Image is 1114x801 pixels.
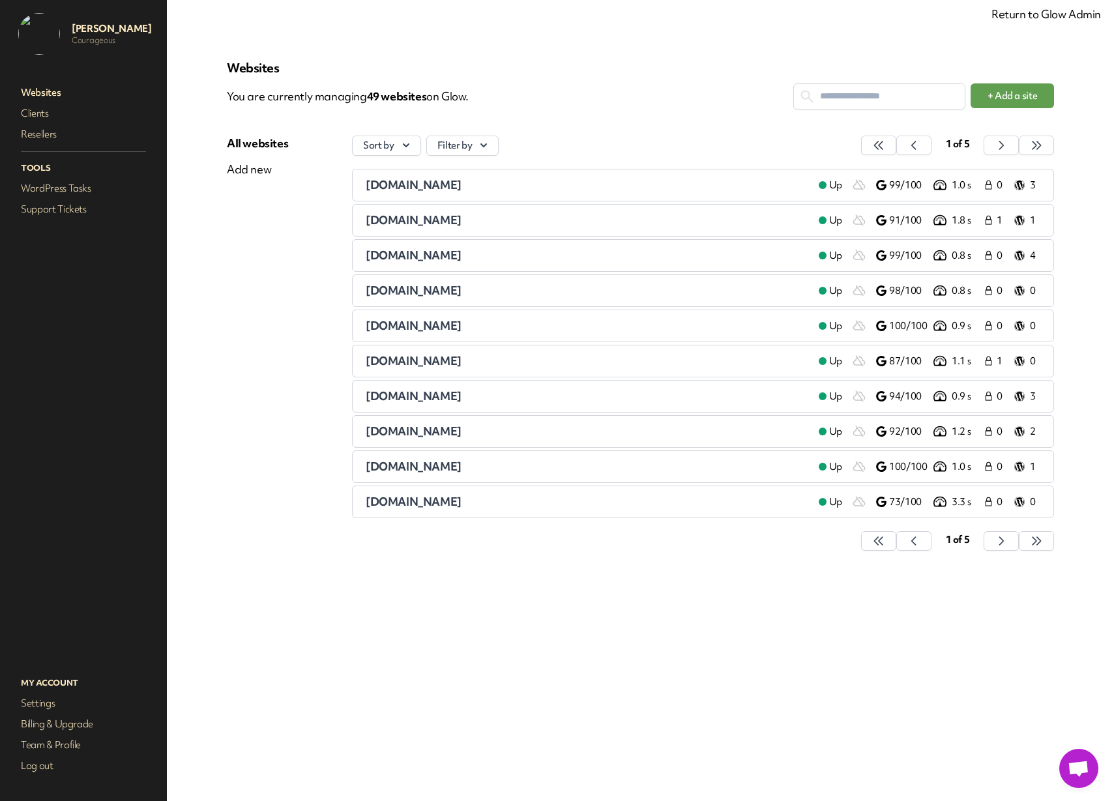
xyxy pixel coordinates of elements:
span: [DOMAIN_NAME] [366,212,462,227]
span: 1 of 5 [946,533,970,546]
p: 3 [1030,390,1040,403]
a: WordPress Tasks [18,179,149,197]
span: [DOMAIN_NAME] [366,494,462,509]
span: 0 [997,460,1006,474]
a: 4 [1014,248,1040,263]
span: [DOMAIN_NAME] [366,283,462,298]
span: Up [829,249,842,263]
span: 0 [997,425,1006,439]
p: Courageous [72,35,151,46]
span: [DOMAIN_NAME] [366,318,462,333]
a: 0 [1014,494,1040,510]
span: Up [829,284,842,298]
a: [DOMAIN_NAME] [366,424,808,439]
a: Settings [18,694,149,712]
span: Up [829,214,842,227]
a: 99/100 0.8 s [876,248,983,263]
button: Filter by [426,136,499,156]
a: 100/100 0.9 s [876,318,983,334]
p: Websites [227,60,1054,76]
p: 87/100 [889,355,931,368]
a: 2 [1014,424,1040,439]
a: Clients [18,104,149,123]
button: Sort by [352,136,421,156]
p: 94/100 [889,390,931,403]
p: 1.1 s [952,355,983,368]
a: 3 [1014,177,1040,193]
a: 0 [1014,318,1040,334]
span: [DOMAIN_NAME] [366,459,462,474]
a: [DOMAIN_NAME] [366,318,808,334]
a: Open chat [1059,749,1098,788]
a: 94/100 0.9 s [876,388,983,404]
span: [DOMAIN_NAME] [366,388,462,403]
p: 1.0 s [952,179,983,192]
div: All websites [227,136,288,151]
a: 0 [983,424,1009,439]
p: 0.9 s [952,390,983,403]
a: 0 [983,318,1009,334]
p: 4 [1030,249,1040,263]
a: Websites [18,83,149,102]
a: Up [808,177,853,193]
a: 0 [983,283,1009,299]
a: 0 [983,459,1009,474]
div: Add new [227,162,288,177]
span: 1 [997,214,1006,227]
a: [DOMAIN_NAME] [366,177,808,193]
p: Tools [18,160,149,177]
a: Support Tickets [18,200,149,218]
span: Up [829,179,842,192]
a: Team & Profile [18,736,149,754]
span: 0 [997,284,1006,298]
a: Up [808,494,853,510]
a: 98/100 0.8 s [876,283,983,299]
p: 100/100 [889,460,931,474]
p: 3.3 s [952,495,983,509]
a: 0 [1014,283,1040,299]
a: Up [808,283,853,299]
p: 0.8 s [952,249,983,263]
p: 1 [1030,460,1040,474]
p: 1 [1030,214,1040,227]
a: Up [808,459,853,474]
p: 0.8 s [952,284,983,298]
span: Up [829,460,842,474]
span: [DOMAIN_NAME] [366,353,462,368]
a: Up [808,248,853,263]
a: 0 [983,388,1009,404]
p: 0 [1030,495,1040,509]
p: 98/100 [889,284,931,298]
span: 0 [997,495,1006,509]
a: Resellers [18,125,149,143]
a: 73/100 3.3 s [876,494,983,510]
button: + Add a site [971,83,1054,108]
a: 1 [1014,212,1040,228]
a: [DOMAIN_NAME] [366,353,808,369]
span: [DOMAIN_NAME] [366,424,462,439]
a: [DOMAIN_NAME] [366,494,808,510]
span: 1 [997,355,1006,368]
a: Up [808,424,853,439]
a: Billing & Upgrade [18,715,149,733]
a: Up [808,388,853,404]
p: 0 [1030,319,1040,333]
a: Return to Glow Admin [991,7,1101,22]
p: 2 [1030,425,1040,439]
span: [DOMAIN_NAME] [366,248,462,263]
a: 99/100 1.0 s [876,177,983,193]
a: 1 [1014,459,1040,474]
p: 3 [1030,179,1040,192]
a: Up [808,353,853,369]
a: 87/100 1.1 s [876,353,983,369]
a: 0 [983,494,1009,510]
a: 91/100 1.8 s [876,212,983,228]
span: 0 [997,390,1006,403]
p: My Account [18,675,149,692]
p: 1.0 s [952,460,983,474]
span: Up [829,319,842,333]
p: 99/100 [889,249,931,263]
